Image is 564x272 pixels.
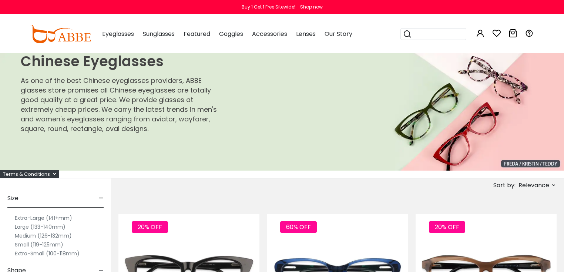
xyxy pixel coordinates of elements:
span: Sunglasses [143,30,175,38]
span: Accessories [252,30,287,38]
label: Medium (126-132mm) [15,231,72,240]
label: Extra-Small (100-118mm) [15,249,80,258]
div: Shop now [300,4,323,10]
p: As one of the best Chinese eyeglasses providers, ABBE glasses store promises all Chinese eyeglass... [21,76,223,134]
span: Eyeglasses [102,30,134,38]
h1: Chinese Eyeglasses [21,53,223,70]
label: Large (133-140mm) [15,222,66,231]
div: Buy 1 Get 1 Free Sitewide! [242,4,295,10]
label: Small (119-125mm) [15,240,63,249]
a: Shop now [296,4,323,10]
span: Relevance [518,179,549,192]
img: abbeglasses.com [30,25,91,43]
span: 20% OFF [132,221,168,233]
span: 20% OFF [429,221,465,233]
span: Size [7,189,19,207]
span: - [99,189,104,207]
span: Goggles [219,30,243,38]
span: Featured [184,30,210,38]
label: Extra-Large (141+mm) [15,214,72,222]
span: Lenses [296,30,316,38]
span: Sort by: [493,181,516,189]
span: 60% OFF [280,221,317,233]
span: Our Story [325,30,352,38]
